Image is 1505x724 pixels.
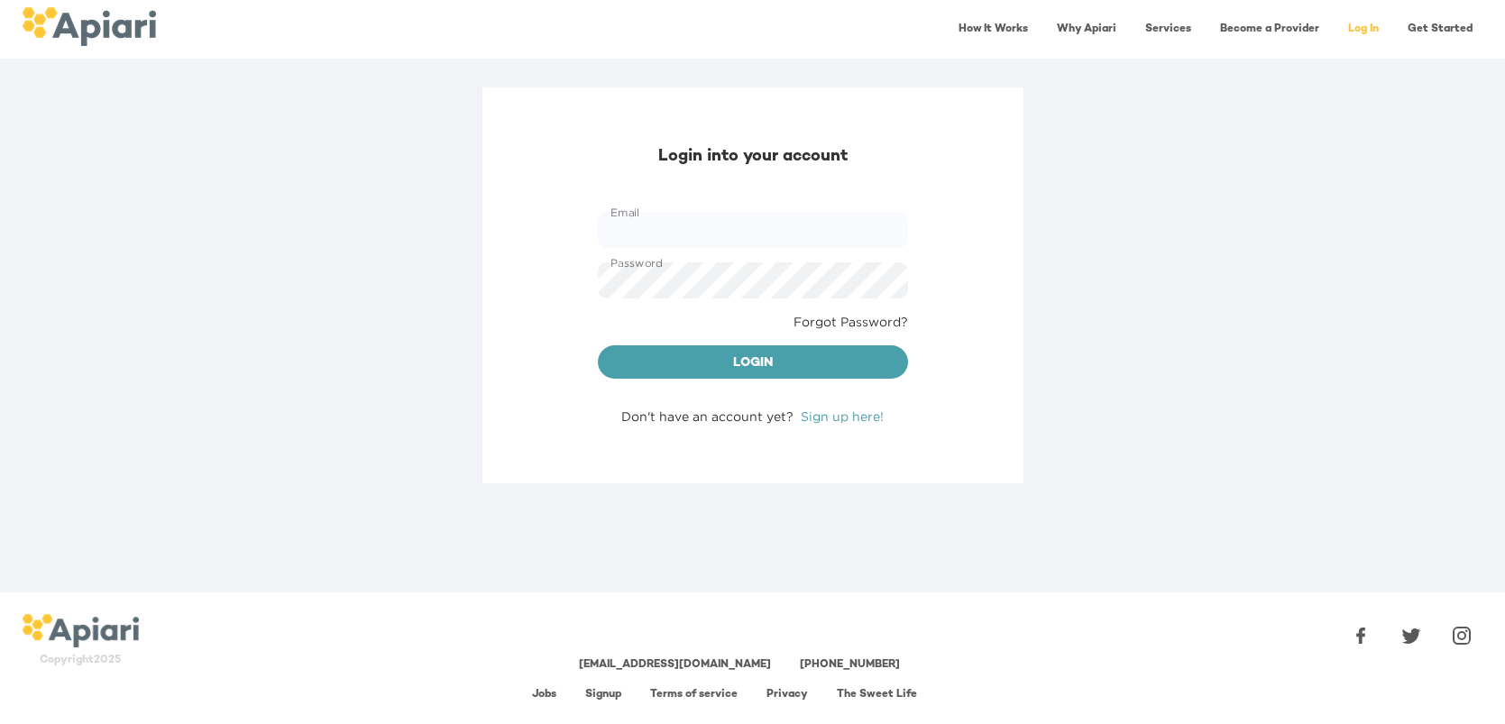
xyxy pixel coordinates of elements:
div: Don't have an account yet? [598,408,908,426]
a: Privacy [766,689,808,701]
a: Jobs [532,689,556,701]
div: [PHONE_NUMBER] [800,657,900,673]
a: Sign up here! [801,409,884,423]
a: Services [1134,11,1202,48]
a: Terms of service [650,689,738,701]
a: Why Apiari [1046,11,1127,48]
a: [EMAIL_ADDRESS][DOMAIN_NAME] [579,659,771,671]
button: Login [598,345,908,380]
a: Forgot Password? [794,313,908,331]
a: Log In [1337,11,1390,48]
img: logo [22,614,139,648]
a: Signup [585,689,621,701]
div: Copyright 2025 [22,653,139,668]
a: The Sweet Life [837,689,917,701]
a: Become a Provider [1209,11,1330,48]
span: Login [612,353,894,375]
a: How It Works [948,11,1039,48]
div: Login into your account [598,145,908,169]
img: logo [22,7,156,46]
a: Get Started [1397,11,1483,48]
